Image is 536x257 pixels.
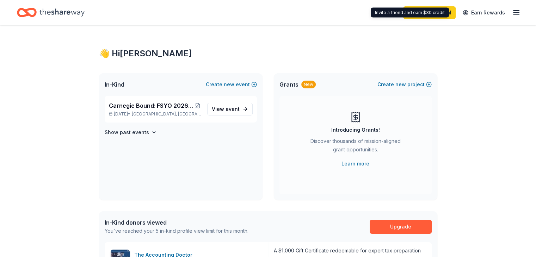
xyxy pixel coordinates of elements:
[226,106,240,112] span: event
[132,111,201,117] span: [GEOGRAPHIC_DATA], [GEOGRAPHIC_DATA]
[109,101,194,110] span: Carnegie Bound: FSYO 2026 Summer Tour Scholarships
[105,80,124,89] span: In-Kind
[403,6,456,19] a: Start free trial
[458,6,509,19] a: Earn Rewards
[105,128,149,137] h4: Show past events
[212,105,240,113] span: View
[395,80,406,89] span: new
[207,103,253,115] a: View event
[279,80,298,89] span: Grants
[17,4,85,21] a: Home
[109,111,202,117] p: [DATE] •
[206,80,257,89] button: Createnewevent
[308,137,403,157] div: Discover thousands of mission-aligned grant opportunities.
[224,80,234,89] span: new
[331,126,380,134] div: Introducing Grants!
[341,159,369,168] a: Learn more
[377,80,432,89] button: Createnewproject
[371,8,449,18] div: Invite a friend and earn $30 credit
[105,227,248,235] div: You've reached your 5 in-kind profile view limit for this month.
[301,81,316,88] div: New
[370,220,432,234] a: Upgrade
[99,48,437,59] div: 👋 Hi [PERSON_NAME]
[105,218,248,227] div: In-Kind donors viewed
[105,128,157,137] button: Show past events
